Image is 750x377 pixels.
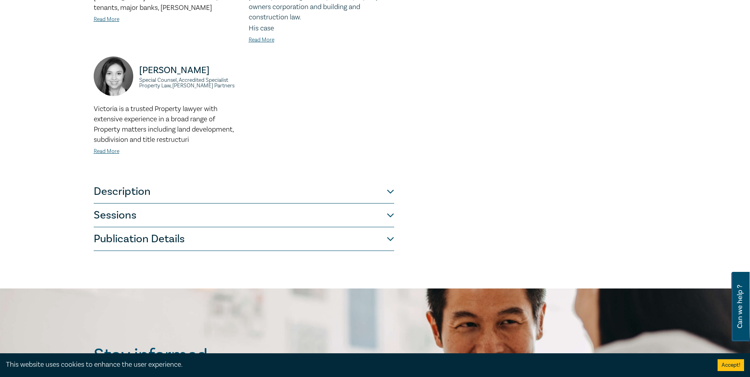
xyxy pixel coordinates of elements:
[139,77,239,89] small: Special Counsel, Accredited Specialist Property Law, [PERSON_NAME] Partners
[249,36,274,43] a: Read More
[94,180,394,204] button: Description
[139,64,239,77] p: [PERSON_NAME]
[94,57,133,96] img: https://s3.ap-southeast-2.amazonaws.com/leo-cussen-store-production-content/Contacts/Victoria%20A...
[718,359,744,371] button: Accept cookies
[736,277,744,337] span: Can we help ?
[94,227,394,251] button: Publication Details
[249,23,394,34] p: His case
[94,16,119,23] a: Read More
[94,345,280,366] h2: Stay informed.
[94,204,394,227] button: Sessions
[94,104,234,144] span: Victoria is a trusted Property lawyer with extensive experience in a broad range of Property matt...
[94,148,119,155] a: Read More
[6,360,706,370] div: This website uses cookies to enhance the user experience.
